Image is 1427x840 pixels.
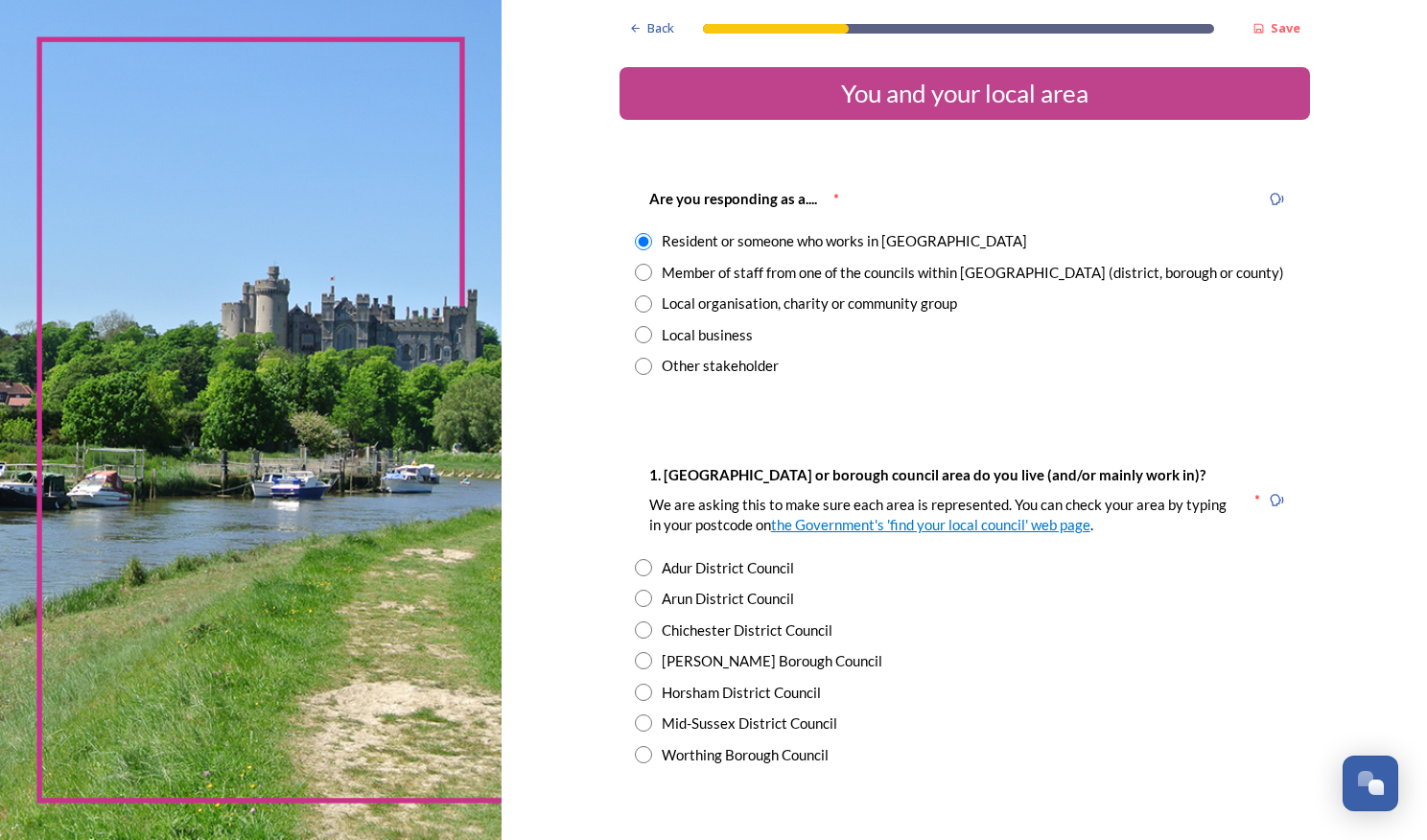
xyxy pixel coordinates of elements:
[662,230,1027,252] div: Resident or someone who works in [GEOGRAPHIC_DATA]
[647,19,674,37] span: Back
[1343,756,1398,811] button: Open Chat
[662,744,829,766] div: Worthing Borough Council
[662,262,1284,284] div: Member of staff from one of the councils within [GEOGRAPHIC_DATA] (district, borough or county)
[649,466,1205,483] strong: 1. [GEOGRAPHIC_DATA] or borough council area do you live (and/or mainly work in)?
[662,619,832,642] div: Chichester District Council
[662,557,794,579] div: Adur District Council
[662,324,753,346] div: Local business
[649,495,1238,536] p: We are asking this to make sure each area is represented. You can check your area by typing in yo...
[1271,19,1300,36] strong: Save
[649,190,817,207] strong: Are you responding as a....
[771,516,1090,533] a: the Government's 'find your local council' web page
[662,292,957,315] div: Local organisation, charity or community group
[662,588,794,610] div: Arun District Council
[627,75,1302,112] div: You and your local area
[662,712,837,735] div: Mid-Sussex District Council
[662,650,882,672] div: [PERSON_NAME] Borough Council
[662,682,821,704] div: Horsham District Council
[662,355,779,377] div: Other stakeholder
